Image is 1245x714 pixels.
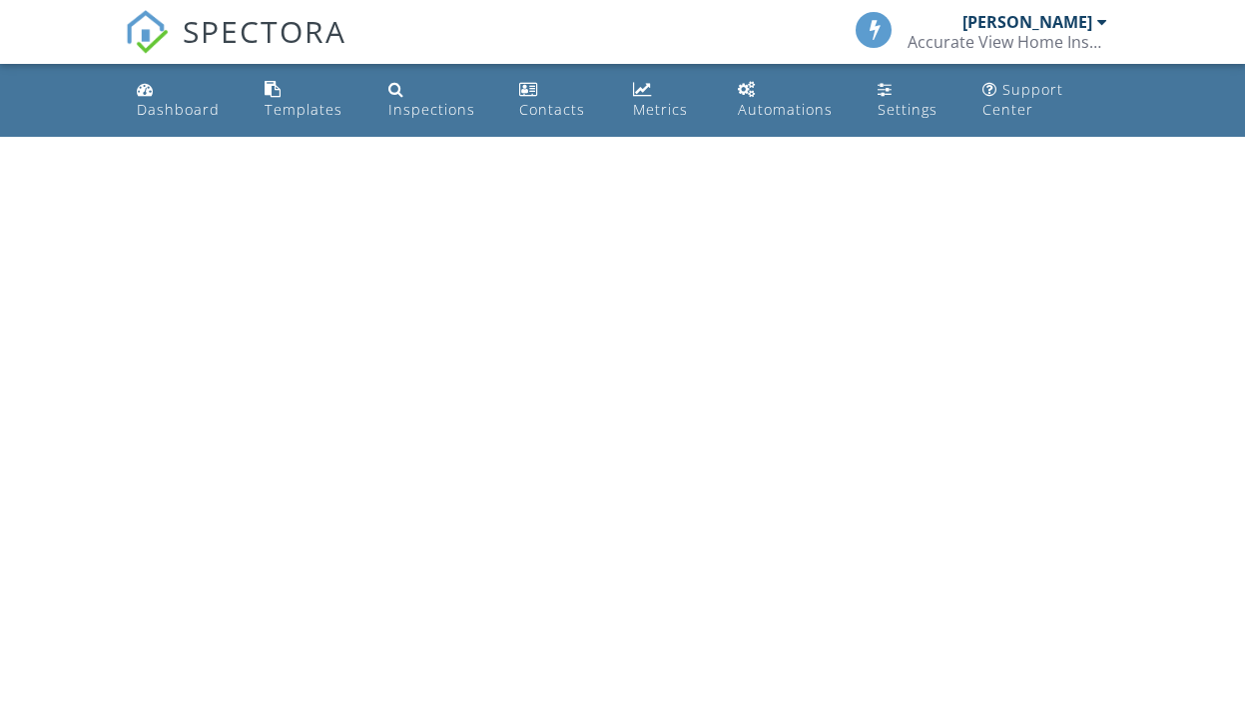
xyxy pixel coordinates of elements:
[878,100,937,119] div: Settings
[982,80,1063,119] div: Support Center
[974,72,1116,129] a: Support Center
[125,10,169,54] img: The Best Home Inspection Software - Spectora
[519,100,585,119] div: Contacts
[730,72,854,129] a: Automations (Basic)
[137,100,220,119] div: Dashboard
[257,72,364,129] a: Templates
[738,100,833,119] div: Automations
[962,12,1092,32] div: [PERSON_NAME]
[129,72,241,129] a: Dashboard
[388,100,475,119] div: Inspections
[380,72,495,129] a: Inspections
[125,27,346,69] a: SPECTORA
[870,72,958,129] a: Settings
[511,72,609,129] a: Contacts
[183,10,346,52] span: SPECTORA
[633,100,688,119] div: Metrics
[625,72,713,129] a: Metrics
[265,100,342,119] div: Templates
[908,32,1107,52] div: Accurate View Home Inspection LLC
